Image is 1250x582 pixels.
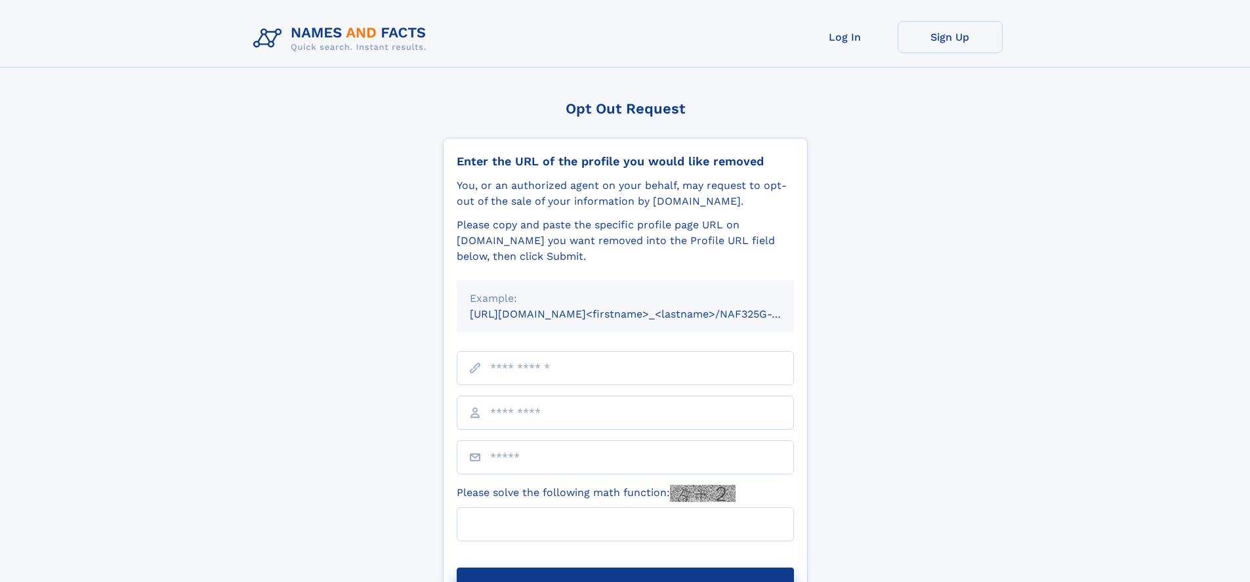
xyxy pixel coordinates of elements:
[457,217,794,264] div: Please copy and paste the specific profile page URL on [DOMAIN_NAME] you want removed into the Pr...
[457,485,736,502] label: Please solve the following math function:
[470,291,781,306] div: Example:
[248,21,437,56] img: Logo Names and Facts
[457,178,794,209] div: You, or an authorized agent on your behalf, may request to opt-out of the sale of your informatio...
[470,308,819,320] small: [URL][DOMAIN_NAME]<firstname>_<lastname>/NAF325G-xxxxxxxx
[898,21,1003,53] a: Sign Up
[443,100,808,117] div: Opt Out Request
[793,21,898,53] a: Log In
[457,154,794,169] div: Enter the URL of the profile you would like removed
